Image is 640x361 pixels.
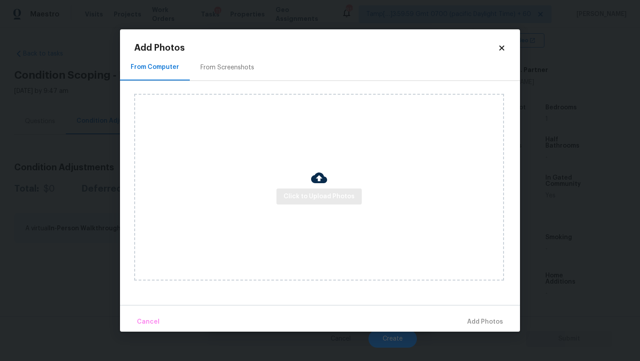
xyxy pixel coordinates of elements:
[134,44,498,52] h2: Add Photos
[137,317,160,328] span: Cancel
[284,191,355,202] span: Click to Upload Photos
[311,170,327,186] img: Cloud Upload Icon
[131,63,179,72] div: From Computer
[200,63,254,72] div: From Screenshots
[276,189,362,205] button: Click to Upload Photos
[133,313,163,332] button: Cancel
